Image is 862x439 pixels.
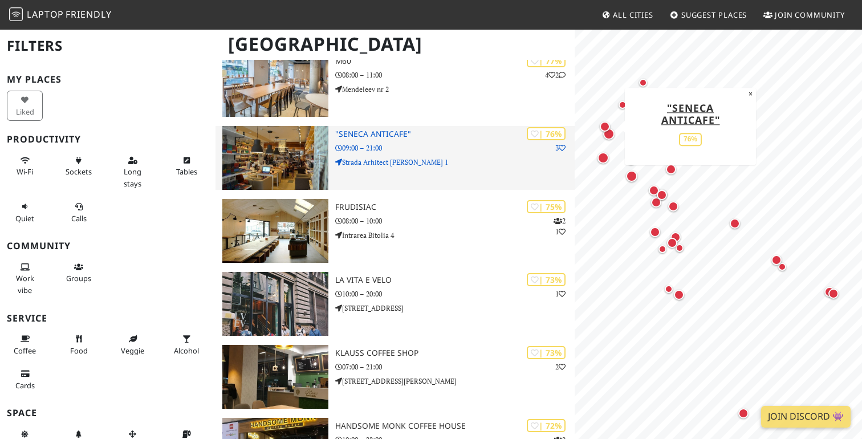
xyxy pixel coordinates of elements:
button: Tables [169,151,205,181]
a: Join Community [759,5,849,25]
span: Group tables [66,273,91,283]
a: M60 | 77% 42 M60 08:00 – 11:00 Mendeleev nr 2 [215,53,575,117]
p: [STREET_ADDRESS][PERSON_NAME] [335,376,575,387]
div: Map marker [668,230,683,245]
span: Power sockets [66,166,92,177]
a: La Vita e Velo | 73% 1 La Vita e Velo 10:00 – 20:00 [STREET_ADDRESS] [215,272,575,336]
span: Veggie [121,345,144,356]
p: [STREET_ADDRESS] [335,303,575,314]
a: Klauss Coffee Shop | 73% 2 Klauss Coffee Shop 07:00 – 21:00 [STREET_ADDRESS][PERSON_NAME] [215,345,575,409]
h3: Space [7,408,209,418]
div: Map marker [624,154,638,168]
div: Map marker [664,162,678,177]
span: Video/audio calls [71,213,87,223]
span: All Cities [613,10,653,20]
div: Map marker [736,406,751,421]
p: 09:00 – 21:00 [335,143,575,153]
img: LaptopFriendly [9,7,23,21]
h3: My Places [7,74,209,85]
p: 07:00 – 21:00 [335,361,575,372]
div: Map marker [616,98,629,112]
h1: [GEOGRAPHIC_DATA] [219,29,572,60]
p: 2 1 [554,216,566,237]
h3: Productivity [7,134,209,145]
div: Map marker [624,168,640,184]
button: Food [61,330,97,360]
p: 4 2 [545,70,566,80]
span: Stable Wi-Fi [17,166,33,177]
div: Map marker [769,253,784,267]
div: Map marker [649,195,664,210]
span: Work-friendly tables [176,166,197,177]
h3: Frudisiac [335,202,575,212]
div: Map marker [601,126,617,142]
span: Long stays [124,166,141,188]
p: 3 [555,143,566,153]
p: 10:00 – 20:00 [335,288,575,299]
a: Join Discord 👾 [761,406,851,428]
div: Map marker [822,284,837,299]
a: Frudisiac | 75% 21 Frudisiac 08:00 – 10:00 Intrarea Bitolia 4 [215,199,575,263]
button: Cards [7,364,43,395]
button: Calls [61,197,97,227]
h3: Handsome Monk Coffee House [335,421,575,431]
p: Intrarea Bitolia 4 [335,230,575,241]
p: 08:00 – 11:00 [335,70,575,80]
button: Veggie [115,330,151,360]
img: La Vita e Velo [222,272,328,336]
img: M60 [222,53,328,117]
div: Map marker [727,216,742,231]
p: Mendeleev nr 2 [335,84,575,95]
a: LaptopFriendly LaptopFriendly [9,5,112,25]
button: Coffee [7,330,43,360]
div: Map marker [636,76,650,90]
button: Wi-Fi [7,151,43,181]
div: Map marker [662,282,676,296]
div: | 73% [527,346,566,359]
h2: Filters [7,29,209,63]
button: Work vibe [7,258,43,299]
div: Map marker [656,242,669,256]
a: All Cities [597,5,658,25]
span: Laptop [27,8,64,21]
h3: La Vita e Velo [335,275,575,285]
img: Frudisiac [222,199,328,263]
span: Suggest Places [681,10,747,20]
div: Map marker [654,188,669,202]
div: | 76% [527,127,566,140]
span: Join Community [775,10,845,20]
span: Alcohol [174,345,199,356]
div: | 73% [527,273,566,286]
a: "Seneca Anticafe" [661,101,720,127]
img: "Seneca Anticafe" [222,126,328,190]
div: Map marker [673,241,686,255]
div: 76% [679,133,702,146]
h3: "Seneca Anticafe" [335,129,575,139]
div: Map marker [666,199,681,214]
button: Groups [61,258,97,288]
span: Coffee [14,345,36,356]
span: Quiet [15,213,34,223]
img: Klauss Coffee Shop [222,345,328,409]
a: "Seneca Anticafe" | 76% 3 "Seneca Anticafe" 09:00 – 21:00 Strada Arhitect [PERSON_NAME] 1 [215,126,575,190]
button: Sockets [61,151,97,181]
div: Map marker [672,287,686,302]
div: Map marker [595,150,611,166]
a: Suggest Places [665,5,752,25]
button: Long stays [115,151,151,193]
div: Map marker [826,286,841,301]
p: 1 [555,288,566,299]
div: Map marker [646,183,661,198]
div: Map marker [648,225,662,239]
p: 2 [555,361,566,372]
h3: Klauss Coffee Shop [335,348,575,358]
button: Quiet [7,197,43,227]
div: Map marker [775,260,789,274]
span: Food [70,345,88,356]
span: Credit cards [15,380,35,391]
span: People working [16,273,34,295]
h3: Community [7,241,209,251]
button: Alcohol [169,330,205,360]
p: 08:00 – 10:00 [335,216,575,226]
